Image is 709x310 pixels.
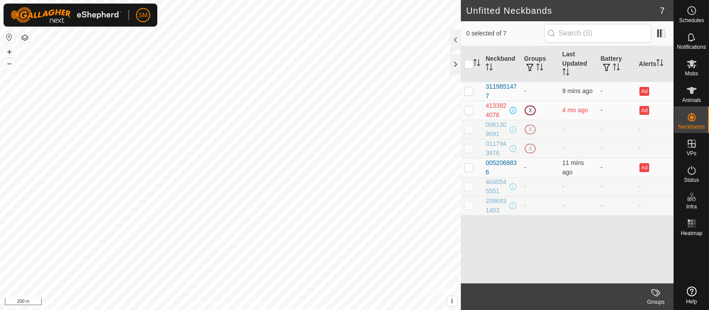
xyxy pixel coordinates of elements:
button: Ad [639,87,649,96]
span: - [562,145,565,152]
th: Alerts [635,46,674,82]
td: - [597,101,635,120]
td: - [597,120,635,139]
p-sorticon: Activate to sort [656,60,663,67]
span: Status [684,177,699,183]
span: 30 Sept 2025, 10:46 am [562,87,592,94]
div: Groups [638,298,674,306]
th: Neckband [482,46,520,82]
span: i [451,297,453,305]
span: Animals [682,98,701,103]
span: - [562,202,565,209]
div: 2096831403 [486,196,508,215]
a: Help [674,283,709,308]
td: - [635,177,674,196]
button: Ad [639,163,649,172]
td: - [520,82,558,101]
div: 4133824076 [486,101,508,120]
th: Last Updated [559,46,597,82]
h2: Unfitted Neckbands [466,5,660,16]
p-sorticon: Activate to sort [486,65,493,72]
button: – [4,58,15,69]
span: - [562,183,565,190]
button: Ad [639,106,649,115]
span: 30 Sept 2025, 10:44 am [562,159,584,176]
td: - [635,139,674,158]
span: - [562,126,565,133]
th: Battery [597,46,635,82]
span: 7 [660,4,665,17]
div: 4040545551 [486,177,508,196]
span: X [525,144,536,153]
button: Reset Map [4,32,15,43]
button: i [447,296,457,306]
td: - [597,196,635,215]
span: 0 selected of 7 [466,29,544,38]
td: - [635,196,674,215]
td: - [597,82,635,101]
p-sorticon: Activate to sort [562,70,569,77]
p-sorticon: Activate to sort [536,65,543,72]
th: Groups [520,46,558,82]
div: 0061309691 [486,120,508,139]
a: Contact Us [239,298,265,306]
span: Help [686,299,697,304]
td: - [520,196,558,215]
td: - [597,139,635,158]
span: Infra [686,204,697,209]
p-sorticon: Activate to sort [473,60,480,67]
span: Neckbands [678,124,705,129]
div: 0117943876 [486,139,508,158]
span: Mobs [685,71,698,76]
span: X [525,125,536,134]
div: 3119851477 [486,82,517,101]
span: Heatmap [681,231,702,236]
a: Privacy Policy [195,298,229,306]
td: - [520,158,558,177]
button: Map Layers [19,32,30,43]
input: Search (S) [544,24,651,43]
td: - [635,120,674,139]
button: + [4,47,15,57]
td: - [597,177,635,196]
span: 28 May 2025, 11:49 am [562,106,588,114]
span: Notifications [677,44,706,50]
span: Schedules [679,18,704,23]
img: Gallagher Logo [11,7,121,23]
p-sorticon: Activate to sort [613,65,620,72]
span: X [525,106,536,115]
span: SM [139,11,148,20]
td: - [597,158,635,177]
td: - [520,177,558,196]
div: 0052068836 [486,158,517,177]
span: VPs [686,151,696,156]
